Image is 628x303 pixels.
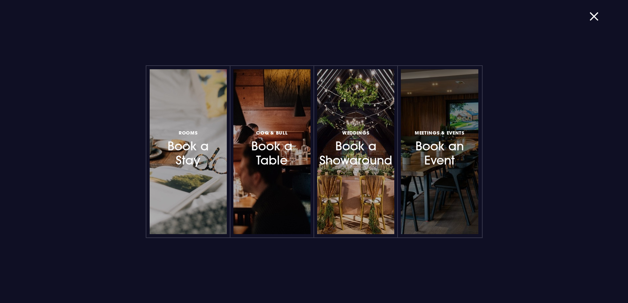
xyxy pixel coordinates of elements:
[243,129,301,168] h3: Book a Table
[317,69,394,234] a: WeddingsBook a Showaround
[233,69,311,234] a: Coq & BullBook a Table
[150,69,227,234] a: RoomsBook a Stay
[411,129,468,168] h3: Book an Event
[401,69,478,234] a: Meetings & EventsBook an Event
[160,129,217,168] h3: Book a Stay
[256,130,287,136] span: Coq & Bull
[415,130,464,136] span: Meetings & Events
[327,129,384,168] h3: Book a Showaround
[179,130,198,136] span: Rooms
[342,130,370,136] span: Weddings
